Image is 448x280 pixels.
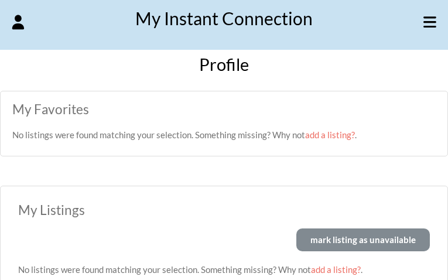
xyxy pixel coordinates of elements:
a: add a listing? [305,129,355,140]
a: My Instant Connection [135,8,313,29]
p: No listings were found matching your selection. Something missing? Why not . [18,263,430,276]
a: add a listing? [311,264,361,275]
h2: My Favorites [12,103,436,117]
h2: Profile [6,56,442,73]
p: No listings were found matching your selection. Something missing? Why not . [12,128,436,141]
a: mark listing as unavailable [296,228,430,251]
h2: My Listings [18,204,430,217]
span: mark listing as unavailable [310,235,416,244]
